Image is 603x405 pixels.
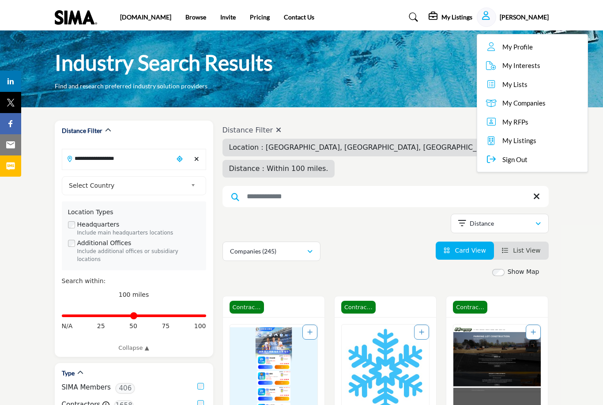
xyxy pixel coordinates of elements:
p: Find and research preferred industry solution providers [55,82,207,91]
h5: My Listings [441,13,472,21]
a: View List [502,247,541,254]
div: Search within: [62,276,206,286]
a: Pricing [250,13,270,21]
label: Headquarters [77,220,120,229]
span: Card View [455,247,486,254]
input: Search Keyword [222,186,549,207]
span: My Interests [502,61,540,71]
span: My Profile [502,42,533,52]
img: Site Logo [55,10,102,25]
span: 50 [129,322,137,331]
div: Choose your current location [173,150,186,169]
a: My Companies [480,94,584,113]
span: N/A [62,322,73,331]
a: Browse [185,13,206,21]
h2: Distance Filter [62,126,102,135]
a: Collapse ▲ [62,344,206,352]
label: Additional Offices [77,238,132,248]
label: Show Map [508,267,539,276]
span: Contractor [230,301,264,314]
p: Distance [470,219,494,228]
span: My Companies [502,98,546,108]
a: Contact Us [284,13,314,21]
h2: Type [62,369,75,378]
span: 75 [162,322,170,331]
span: My Listings [502,136,536,146]
span: Contractor [341,301,376,314]
a: Invite [220,13,236,21]
li: List View [494,242,549,260]
button: Companies (245) [222,242,320,261]
span: My Lists [502,79,528,90]
p: Companies (245) [230,247,276,256]
a: My RFPs [480,113,584,132]
label: SIMA Members [62,382,111,393]
a: My Listings [480,131,584,150]
h5: [PERSON_NAME] [500,13,549,22]
a: View Card [444,247,486,254]
div: Show hide supplier dropdown [477,34,588,173]
span: 406 [115,383,135,394]
span: Location : [GEOGRAPHIC_DATA], [GEOGRAPHIC_DATA], [GEOGRAPHIC_DATA] [229,143,497,151]
div: Include additional offices or subsidiary locations [77,248,200,264]
span: 100 [194,322,206,331]
h4: Distance Filter [222,126,549,134]
li: Card View [436,242,494,260]
a: Add To List [307,329,313,336]
span: 25 [97,322,105,331]
a: My Interests [480,56,584,75]
div: Clear search location [190,150,203,169]
button: Show hide supplier dropdown [477,8,496,27]
span: 100 miles [119,291,149,298]
a: Add To List [531,329,536,336]
div: Include main headquarters locations [77,229,200,237]
span: My RFPs [502,117,528,127]
input: Search Location [62,150,173,167]
h1: Industry Search Results [55,49,273,76]
a: My Lists [480,75,584,94]
a: [DOMAIN_NAME] [120,13,171,21]
span: Select Country [69,180,187,191]
span: Contractor [453,301,487,314]
a: Search [400,10,424,24]
span: Sign Out [502,155,528,165]
input: SIMA Members checkbox [197,383,204,390]
span: Distance : Within 100 miles. [229,164,328,173]
button: Distance [451,214,549,233]
span: List View [513,247,540,254]
a: My Profile [480,38,584,57]
div: My Listings [429,12,472,23]
div: Location Types [68,208,200,217]
a: Add To List [419,329,424,336]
